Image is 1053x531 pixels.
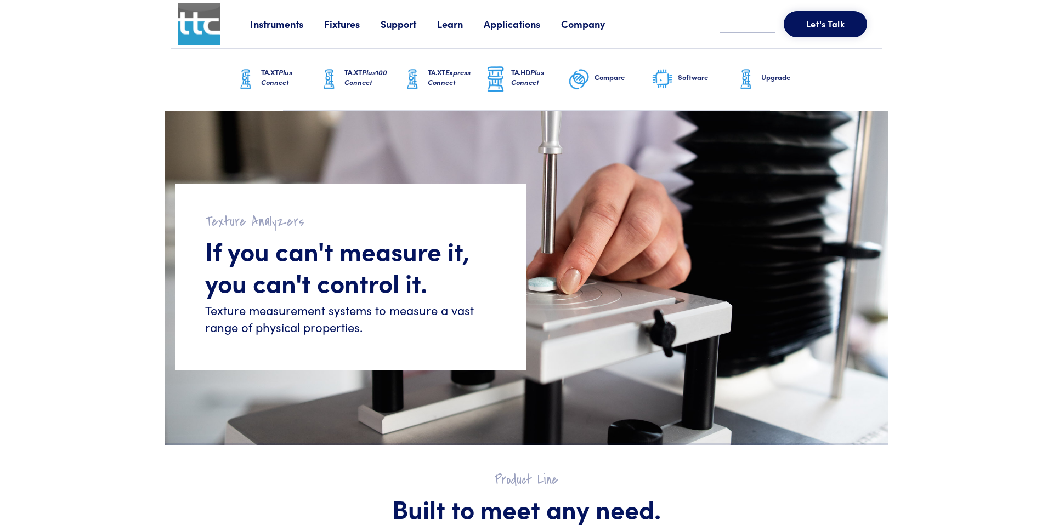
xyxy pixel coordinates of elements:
[344,67,401,87] h6: TA.XT
[568,49,652,110] a: Compare
[318,49,401,110] a: TA.XTPlus100 Connect
[261,67,292,87] span: Plus Connect
[344,67,387,87] span: Plus100 Connect
[511,67,544,87] span: Plus Connect
[205,235,497,298] h1: If you can't measure it, you can't control it.
[784,11,867,37] button: Let's Talk
[511,67,568,87] h6: TA.HD
[485,65,507,94] img: ta-hd-graphic.png
[401,66,423,93] img: ta-xt-graphic.png
[197,493,856,524] h1: Built to meet any need.
[761,72,818,82] h6: Upgrade
[205,213,497,230] h2: Texture Analyzers
[205,302,497,336] h6: Texture measurement systems to measure a vast range of physical properties.
[652,68,673,91] img: software-graphic.png
[595,72,652,82] h6: Compare
[261,67,318,87] h6: TA.XT
[318,66,340,93] img: ta-xt-graphic.png
[428,67,471,87] span: Express Connect
[324,17,381,31] a: Fixtures
[401,49,485,110] a: TA.XTExpress Connect
[678,72,735,82] h6: Software
[484,17,561,31] a: Applications
[735,49,818,110] a: Upgrade
[250,17,324,31] a: Instruments
[652,49,735,110] a: Software
[381,17,437,31] a: Support
[485,49,568,110] a: TA.HDPlus Connect
[568,66,590,93] img: compare-graphic.png
[561,17,626,31] a: Company
[235,49,318,110] a: TA.XTPlus Connect
[428,67,485,87] h6: TA.XT
[235,66,257,93] img: ta-xt-graphic.png
[437,17,484,31] a: Learn
[735,66,757,93] img: ta-xt-graphic.png
[197,471,856,488] h2: Product Line
[178,3,220,45] img: ttc_logo_1x1_v1.0.png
